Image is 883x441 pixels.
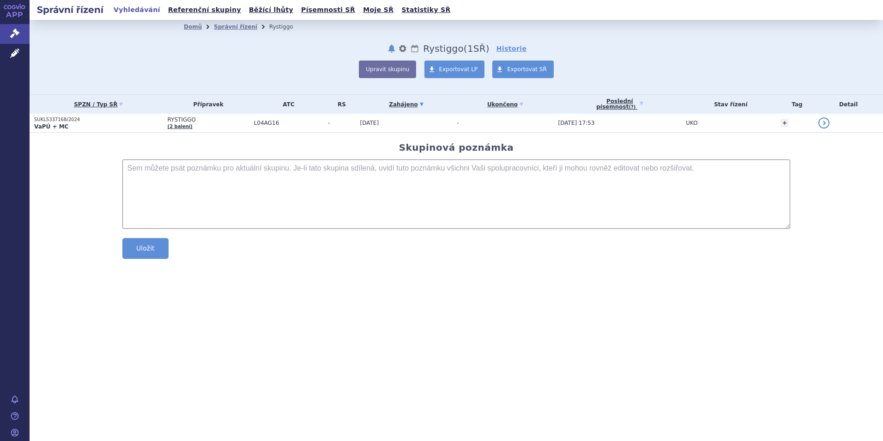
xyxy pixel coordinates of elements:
[558,95,682,114] a: Poslednípísemnost(?)
[168,124,193,129] a: (2 balení)
[165,4,244,16] a: Referenční skupiny
[457,120,459,126] span: -
[34,116,163,123] p: SUKLS337168/2024
[818,117,829,129] a: detail
[686,120,697,126] span: UKO
[629,104,635,110] abbr: (?)
[467,43,473,54] span: 1
[34,98,163,111] a: SPZN / Typ SŘ
[34,123,68,130] strong: VaPÚ + MC
[457,98,553,111] a: Ukončeno
[439,66,478,73] span: Exportovat LP
[269,20,305,34] li: Rystiggo
[214,24,257,30] a: Správní řízení
[360,120,379,126] span: [DATE]
[168,116,249,123] span: RYSTIGGO
[360,4,396,16] a: Moje SŘ
[30,3,111,16] h2: Správní řízení
[360,98,452,111] a: Zahájeno
[399,142,514,153] h2: Skupinová poznámka
[249,95,323,114] th: ATC
[163,95,249,114] th: Přípravek
[184,24,202,30] a: Domů
[122,238,169,259] button: Uložit
[398,43,407,54] button: nastavení
[254,120,323,126] span: L04AG16
[399,4,453,16] a: Statistiky SŘ
[323,95,355,114] th: RS
[423,43,464,54] span: Rystiggo
[359,61,416,78] button: Upravit skupinu
[464,43,490,54] span: ( SŘ)
[387,43,396,54] button: notifikace
[776,95,814,114] th: Tag
[410,43,419,54] a: Lhůty
[492,61,554,78] a: Exportovat SŘ
[111,4,163,16] a: Vyhledávání
[507,66,547,73] span: Exportovat SŘ
[681,95,775,114] th: Stav řízení
[558,120,595,126] span: [DATE] 17:53
[246,4,296,16] a: Běžící lhůty
[424,61,485,78] a: Exportovat LP
[496,44,527,53] a: Historie
[780,119,789,127] a: +
[328,120,355,126] span: -
[298,4,358,16] a: Písemnosti SŘ
[814,95,883,114] th: Detail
